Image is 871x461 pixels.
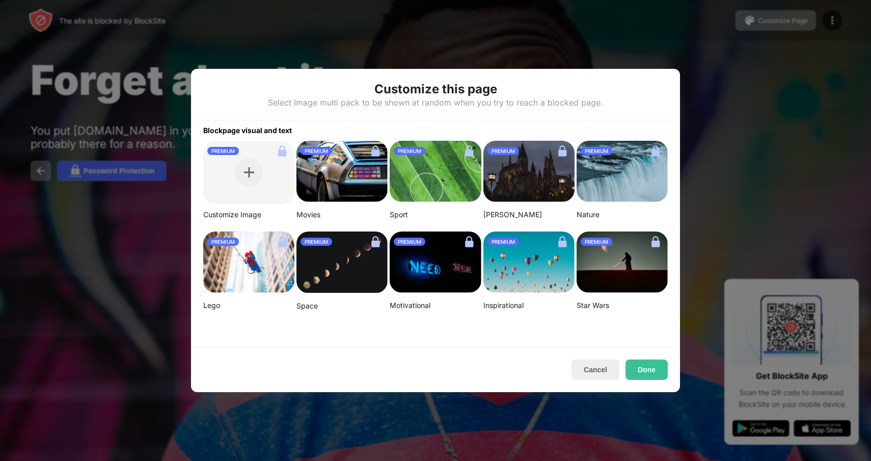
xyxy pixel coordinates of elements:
img: aditya-chinchure-LtHTe32r_nA-unsplash.png [577,141,668,202]
img: ian-dooley-DuBNA1QMpPA-unsplash-small.png [483,232,575,293]
div: Space [296,301,388,311]
img: alexis-fauvet-qfWf9Muwp-c-unsplash-small.png [390,232,481,293]
div: Lego [203,301,294,310]
div: PREMIUM [301,238,332,246]
div: Customize Image [203,210,294,219]
div: Star Wars [577,301,668,310]
div: Customize this page [374,81,497,97]
div: PREMIUM [581,147,612,155]
img: mehdi-messrro-gIpJwuHVwt0-unsplash-small.png [203,232,294,293]
div: PREMIUM [394,147,425,155]
div: PREMIUM [394,238,425,246]
div: PREMIUM [581,238,612,246]
img: lock.svg [647,234,664,250]
div: Nature [577,210,668,219]
img: image-26.png [296,141,388,202]
button: Done [625,360,668,380]
img: aditya-vyas-5qUJfO4NU4o-unsplash-small.png [483,141,575,202]
div: PREMIUM [207,147,239,155]
img: lock.svg [461,234,477,250]
img: lock.svg [367,143,384,159]
img: jeff-wang-p2y4T4bFws4-unsplash-small.png [390,141,481,202]
div: Sport [390,210,481,219]
img: image-22-small.png [577,232,668,293]
img: lock.svg [367,234,384,250]
div: [PERSON_NAME] [483,210,575,219]
img: lock.svg [554,234,570,250]
div: Select Image multi pack to be shown at random when you try to reach a blocked page. [268,97,603,108]
div: Motivational [390,301,481,310]
div: Movies [296,210,388,219]
img: lock.svg [461,143,477,159]
div: Inspirational [483,301,575,310]
img: lock.svg [274,143,290,159]
img: linda-xu-KsomZsgjLSA-unsplash.png [296,232,388,293]
div: Blockpage visual and text [191,120,680,135]
button: Cancel [571,360,619,380]
div: PREMIUM [487,147,519,155]
img: lock.svg [554,143,570,159]
img: plus.svg [244,167,254,177]
div: PREMIUM [301,147,332,155]
img: lock.svg [274,234,290,250]
img: lock.svg [647,143,664,159]
div: PREMIUM [207,238,239,246]
div: PREMIUM [487,238,519,246]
